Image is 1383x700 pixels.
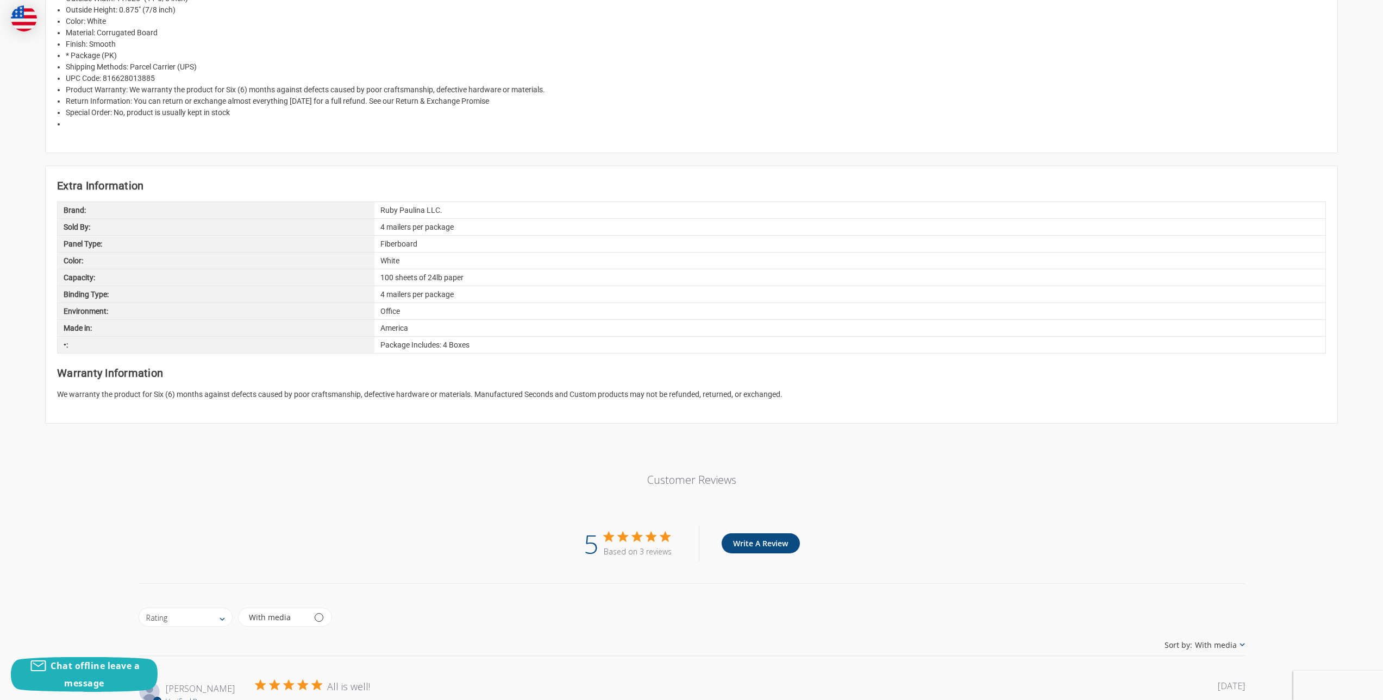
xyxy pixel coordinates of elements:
[66,96,1326,107] li: Return Information: You can return or exchange almost everything [DATE] for a full refund. See ou...
[58,320,374,336] div: Made in:
[66,84,1326,96] li: Product Warranty: We warranty the product for Six (6) months against defects caused by poor craft...
[255,680,322,690] div: 5 out of 5 stars
[374,219,1325,235] div: 4 mailers per package
[66,107,1326,118] li: Special Order: No, product is usually kept in stock
[374,202,1325,218] div: Ruby Paulina LLC.
[58,286,374,302] div: Binding Type:
[249,614,291,621] div: With media
[146,612,167,622] div: Rating
[1165,640,1192,650] span: Sort by:
[374,236,1325,252] div: Fiberboard
[11,657,158,692] button: Chat offline leave a message
[327,680,370,693] div: All is well!
[66,61,1326,73] li: Shipping Methods: Parcel Carrier (UPS)
[721,533,800,553] button: Write A Review
[58,219,374,235] div: Sold By:
[58,253,374,269] div: Color:
[374,253,1325,269] div: White
[374,337,1325,353] div: Package Includes: 4 Boxes
[58,337,374,353] div: •:
[66,39,1326,50] li: Finish: Smooth
[604,532,672,541] div: 5 out of 5 stars
[66,4,1326,16] li: Outside Height: 0.875" (7/8 inch)
[51,660,140,689] span: Chat offline leave a message
[166,683,235,695] span: David M.
[57,178,1326,194] h2: Extra Information
[584,525,598,562] div: 5
[57,389,1326,400] p: We warranty the product for Six (6) months against defects caused by poor craftsmanship, defectiv...
[58,269,374,286] div: Capacity:
[1218,680,1245,692] div: [DATE]
[58,202,374,218] div: Brand:
[58,236,374,252] div: Panel Type:
[604,546,672,557] div: Based on 3 reviews
[374,320,1325,336] div: America
[57,365,1326,381] h2: Warranty Information
[66,16,1326,27] li: Color: White
[66,50,1326,61] li: * Package (PK)
[58,303,374,319] div: Environment:
[1195,640,1237,650] div: With media
[66,27,1326,39] li: Material: Corrugated Board
[415,472,968,487] p: Customer Reviews
[374,269,1325,286] div: 100 sheets of 24lb paper
[11,5,37,31] img: duty and tax information for United States
[66,73,1326,84] li: UPC Code: 816628013885
[374,303,1325,319] div: Office
[1293,671,1383,700] iframe: Google Customer Reviews
[374,286,1325,302] div: 4 mailers per package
